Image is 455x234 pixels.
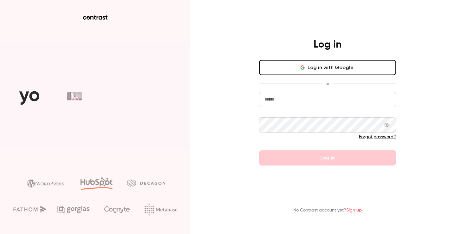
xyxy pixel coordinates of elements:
[314,38,341,51] h4: Log in
[359,135,396,139] a: Forgot password?
[322,80,333,87] span: or
[346,208,362,212] a: Sign up
[293,207,362,214] p: No Contrast account yet?
[259,60,396,75] button: Log in with Google
[127,179,165,186] img: decagon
